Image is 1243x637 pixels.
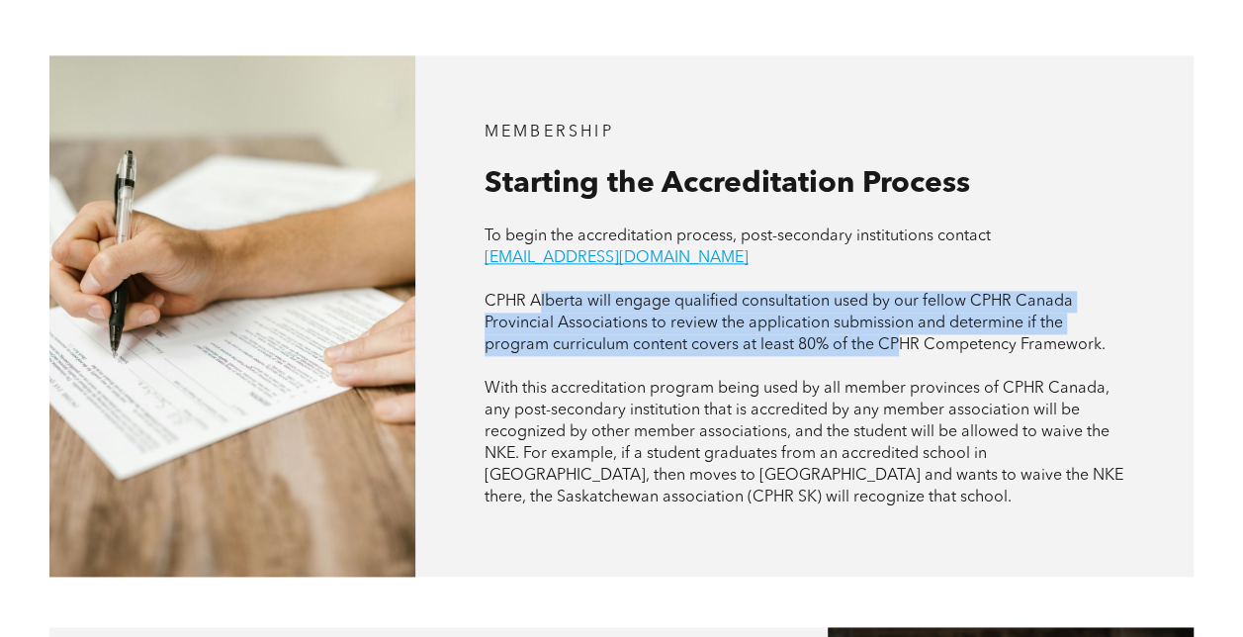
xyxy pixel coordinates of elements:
a: [EMAIL_ADDRESS][DOMAIN_NAME] [485,250,749,266]
span: CPHR Alberta will engage qualified consultation used by our fellow CPHR Canada Provincial Associa... [485,294,1106,353]
span: MEMBERSHIP [485,125,614,140]
span: Starting the Accreditation Process [485,169,970,199]
span: To begin the accreditation process, post-secondary institutions contact [485,228,991,244]
span: With this accreditation program being used by all member provinces of CPHR Canada, any post-secon... [485,381,1123,505]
